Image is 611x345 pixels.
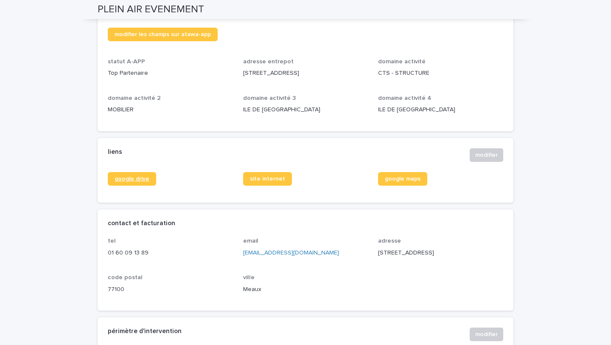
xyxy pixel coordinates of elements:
[98,3,204,16] h2: PLEIN AIR EVENEMENT
[108,274,143,280] span: code postal
[378,69,503,78] p: CTS - STRUCTURE
[243,69,368,78] p: [STREET_ADDRESS]
[108,238,116,244] span: tel
[378,59,426,65] span: domaine activité
[108,249,233,257] p: 01 60 09 13 89
[243,285,368,294] p: Meaux
[378,172,427,186] a: google maps
[243,238,258,244] span: email
[108,328,182,335] h2: périmètre d'intervention
[108,220,175,227] h2: contact et facturation
[378,105,503,114] p: ILE DE [GEOGRAPHIC_DATA]
[108,69,233,78] p: Top Partenaire
[108,172,156,186] a: google drive
[243,274,255,280] span: ville
[243,172,292,186] a: site internet
[115,31,211,37] span: modifier les champs sur atawa-app
[243,95,296,101] span: domaine activité 3
[385,176,420,182] span: google maps
[108,105,233,114] p: MOBILIER
[475,330,498,339] span: modifier
[108,95,161,101] span: domaine activité 2
[470,148,503,162] button: modifier
[108,285,233,294] p: 77100
[475,151,498,159] span: modifier
[243,105,368,114] p: ILE DE [GEOGRAPHIC_DATA]
[470,328,503,341] button: modifier
[378,238,401,244] span: adresse
[378,249,503,257] p: [STREET_ADDRESS]
[108,148,122,156] h2: liens
[250,176,285,182] span: site internet
[378,95,432,101] span: domaine activité 4
[243,59,294,65] span: adresse entrepot
[115,176,149,182] span: google drive
[243,250,339,256] a: [EMAIL_ADDRESS][DOMAIN_NAME]
[108,59,145,65] span: statut A-APP
[108,28,218,41] a: modifier les champs sur atawa-app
